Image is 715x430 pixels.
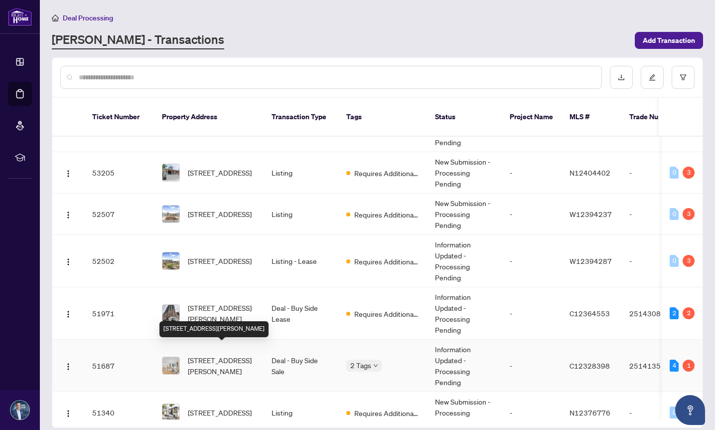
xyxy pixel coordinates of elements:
td: New Submission - Processing Pending [427,152,502,194]
span: down [373,363,378,368]
span: Requires Additional Docs [354,308,419,319]
img: thumbnail-img [162,404,179,421]
span: 2 Tags [350,360,371,371]
span: C12364553 [570,309,610,318]
span: Requires Additional Docs [354,209,419,220]
td: Listing [264,152,338,194]
span: edit [649,74,656,81]
td: Deal - Buy Side Lease [264,287,338,340]
th: MLS # [562,98,621,137]
span: Add Transaction [643,32,695,48]
td: Listing [264,194,338,235]
div: 0 [670,407,679,419]
img: thumbnail-img [162,252,179,269]
span: download [618,74,625,81]
td: Deal - Buy Side Sale [264,340,338,392]
th: Trade Number [621,98,691,137]
button: Logo [60,305,76,321]
img: thumbnail-img [162,206,179,222]
span: C12328398 [570,361,610,370]
td: 51687 [84,340,154,392]
img: Logo [64,410,72,418]
button: Open asap [675,395,705,425]
button: Logo [60,358,76,374]
button: filter [672,66,695,89]
span: [STREET_ADDRESS] [188,255,252,266]
td: 2514135 [621,340,691,392]
td: 2514308 [621,287,691,340]
div: 2 [683,307,695,319]
div: 0 [670,255,679,267]
img: Logo [64,363,72,371]
div: 1 [683,360,695,372]
th: Property Address [154,98,264,137]
img: Logo [64,170,72,178]
button: Add Transaction [635,32,703,49]
img: Logo [64,211,72,219]
a: [PERSON_NAME] - Transactions [52,31,224,49]
span: Requires Additional Docs [354,408,419,419]
td: - [621,235,691,287]
span: N12404402 [570,168,610,177]
td: - [621,194,691,235]
span: home [52,14,59,21]
span: Deal Processing [63,13,113,22]
img: Logo [64,258,72,266]
td: Listing - Lease [264,235,338,287]
img: Logo [64,310,72,318]
td: - [502,340,562,392]
button: download [610,66,633,89]
span: [STREET_ADDRESS] [188,209,252,219]
th: Tags [338,98,427,137]
td: - [502,194,562,235]
img: thumbnail-img [162,305,179,322]
img: Profile Icon [10,401,29,420]
button: Logo [60,206,76,222]
span: Requires Additional Docs [354,168,419,179]
div: 3 [683,167,695,179]
span: [STREET_ADDRESS][PERSON_NAME] [188,302,256,324]
span: W12394287 [570,256,612,265]
button: Logo [60,405,76,421]
button: Logo [60,165,76,181]
td: 53205 [84,152,154,194]
th: Ticket Number [84,98,154,137]
div: 0 [670,208,679,220]
span: [STREET_ADDRESS] [188,407,252,418]
div: [STREET_ADDRESS][PERSON_NAME] [159,321,269,337]
span: filter [680,74,687,81]
td: - [621,152,691,194]
td: Information Updated - Processing Pending [427,340,502,392]
div: 4 [670,360,679,372]
div: 3 [683,208,695,220]
span: Requires Additional Docs [354,256,419,267]
span: W12394237 [570,210,612,218]
td: Information Updated - Processing Pending [427,235,502,287]
span: [STREET_ADDRESS][PERSON_NAME] [188,355,256,377]
td: 51971 [84,287,154,340]
div: 0 [670,167,679,179]
th: Status [427,98,502,137]
td: 52507 [84,194,154,235]
span: N12376776 [570,408,610,417]
div: 3 [683,255,695,267]
td: Information Updated - Processing Pending [427,287,502,340]
th: Transaction Type [264,98,338,137]
td: - [502,287,562,340]
td: - [502,235,562,287]
td: - [502,152,562,194]
button: Logo [60,253,76,269]
img: logo [8,7,32,26]
button: edit [641,66,664,89]
span: [STREET_ADDRESS] [188,167,252,178]
td: 52502 [84,235,154,287]
img: thumbnail-img [162,164,179,181]
td: New Submission - Processing Pending [427,194,502,235]
div: 2 [670,307,679,319]
th: Project Name [502,98,562,137]
img: thumbnail-img [162,357,179,374]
